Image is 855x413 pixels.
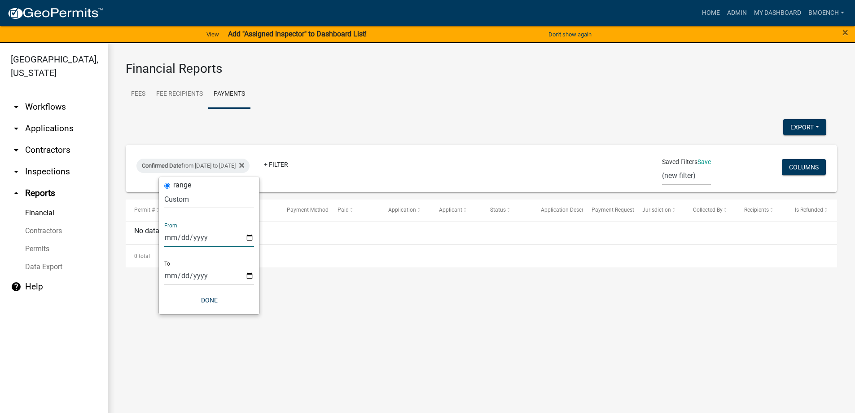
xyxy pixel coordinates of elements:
[134,207,155,213] span: Permit #
[11,188,22,199] i: arrow_drop_up
[490,207,506,213] span: Status
[11,145,22,155] i: arrow_drop_down
[698,4,723,22] a: Home
[782,159,826,175] button: Columns
[684,200,735,221] datatable-header-cell: Collected By
[228,30,367,38] strong: Add "Assigned Inspector" to Dashboard List!
[126,222,837,244] div: No data to display
[136,159,250,173] div: from [DATE] to [DATE]
[541,207,597,213] span: Application Description
[750,4,805,22] a: My Dashboard
[287,207,329,213] span: Payment Method
[532,200,583,221] datatable-header-cell: Application Description
[203,27,223,42] a: View
[11,123,22,134] i: arrow_drop_down
[481,200,532,221] datatable-header-cell: Status
[257,156,295,173] a: + Filter
[126,61,837,76] h3: Financial Reports
[338,207,349,213] span: Paid
[786,200,837,221] datatable-header-cell: Is Refunded
[583,200,634,221] datatable-header-cell: Payment Request ID
[662,157,697,167] span: Saved Filters
[693,207,723,213] span: Collected By
[388,207,416,213] span: Application
[842,26,848,39] span: ×
[11,166,22,177] i: arrow_drop_down
[723,4,750,22] a: Admin
[634,200,684,221] datatable-header-cell: Jurisdiction
[735,200,786,221] datatable-header-cell: Recipients
[842,27,848,38] button: Close
[208,80,250,109] a: Payments
[278,200,329,221] datatable-header-cell: Payment Method
[805,4,848,22] a: bmoench
[439,207,462,213] span: Applicant
[126,80,151,109] a: Fees
[11,102,22,112] i: arrow_drop_down
[151,80,208,109] a: Fee Recipients
[430,200,481,221] datatable-header-cell: Applicant
[11,281,22,292] i: help
[126,245,837,267] div: 0 total
[697,158,711,165] a: Save
[329,200,380,221] datatable-header-cell: Paid
[173,182,191,189] label: range
[164,292,254,308] button: Done
[545,27,595,42] button: Don't show again
[126,200,176,221] datatable-header-cell: Permit #
[642,207,671,213] span: Jurisdiction
[142,162,181,169] span: Confirmed Date
[783,119,826,135] button: Export
[592,207,640,213] span: Payment Request ID
[795,207,823,213] span: Is Refunded
[744,207,769,213] span: Recipients
[380,200,430,221] datatable-header-cell: Application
